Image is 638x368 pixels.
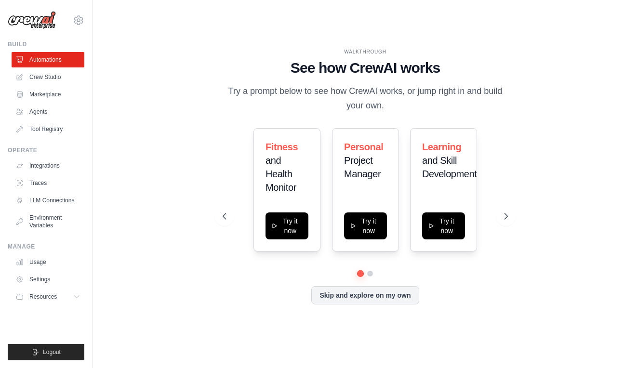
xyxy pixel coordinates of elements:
[12,104,84,119] a: Agents
[43,348,61,356] span: Logout
[12,193,84,208] a: LLM Connections
[8,11,56,29] img: Logo
[266,155,296,193] span: and Health Monitor
[223,84,508,113] p: Try a prompt below to see how CrewAI works, or jump right in and build your own.
[8,243,84,250] div: Manage
[12,175,84,191] a: Traces
[12,158,84,173] a: Integrations
[344,155,381,179] span: Project Manager
[12,87,84,102] a: Marketplace
[266,142,298,152] span: Fitness
[12,52,84,67] a: Automations
[344,142,383,152] span: Personal
[12,272,84,287] a: Settings
[311,286,419,304] button: Skip and explore on my own
[344,212,387,239] button: Try it now
[12,121,84,137] a: Tool Registry
[12,210,84,233] a: Environment Variables
[266,212,308,239] button: Try it now
[223,59,508,77] h1: See how CrewAI works
[8,146,84,154] div: Operate
[12,69,84,85] a: Crew Studio
[29,293,57,301] span: Resources
[12,254,84,270] a: Usage
[422,142,461,152] span: Learning
[422,155,477,179] span: and Skill Development
[223,48,508,55] div: WALKTHROUGH
[8,344,84,360] button: Logout
[8,40,84,48] div: Build
[12,289,84,304] button: Resources
[422,212,465,239] button: Try it now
